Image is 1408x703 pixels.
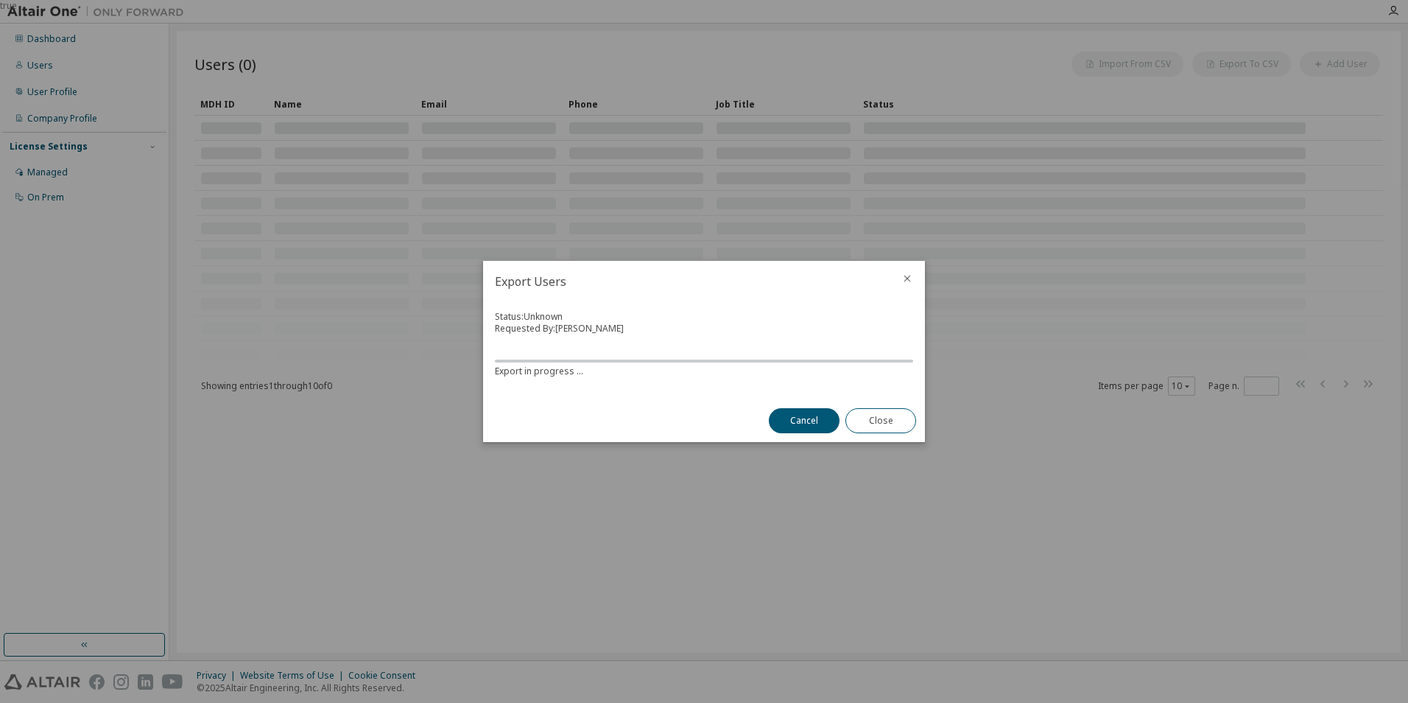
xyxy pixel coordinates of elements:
[495,366,913,377] div: Export in progress ...
[845,408,916,433] button: Close
[483,261,890,302] h2: Export Users
[769,408,839,433] button: Cancel
[495,311,913,382] div: Status: Unknown Requested By: [PERSON_NAME]
[901,273,913,284] button: close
